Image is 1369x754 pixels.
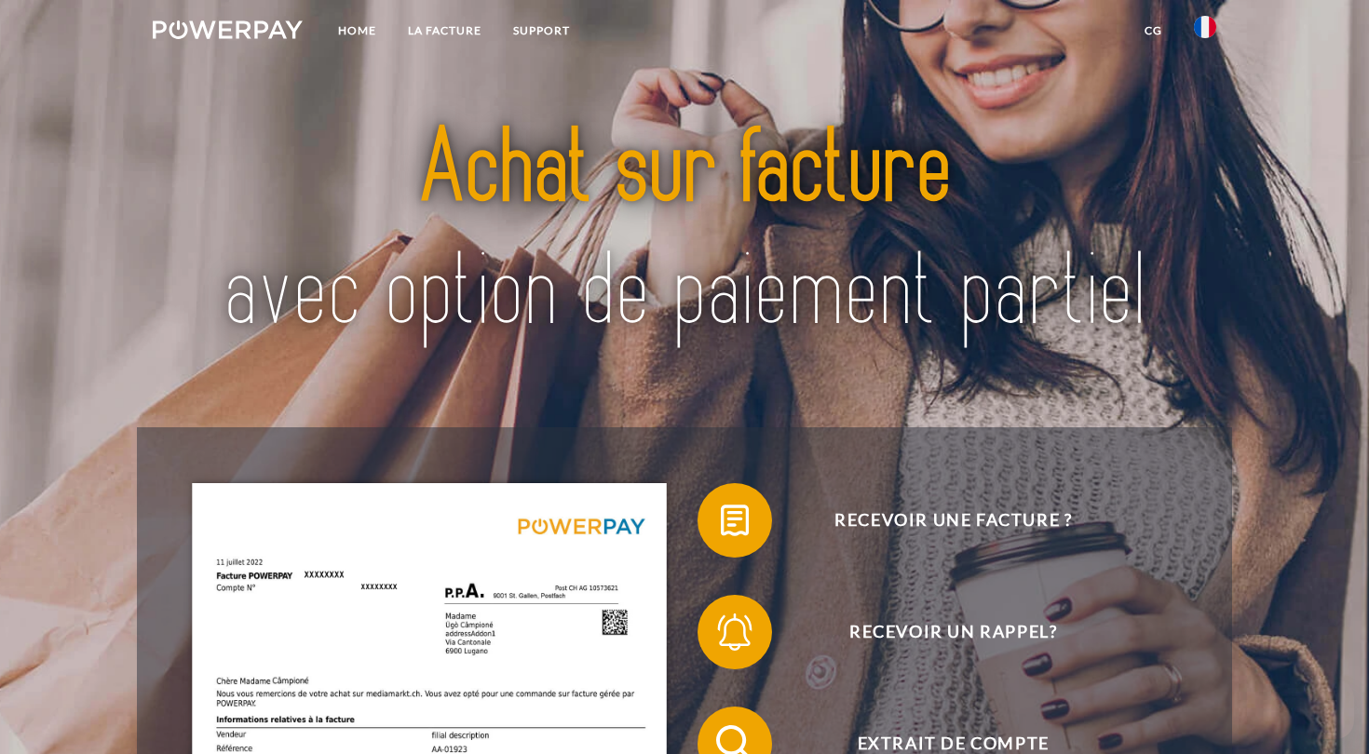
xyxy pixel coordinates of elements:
[392,14,497,47] a: LA FACTURE
[712,609,758,655] img: qb_bell.svg
[1294,680,1354,739] iframe: Bouton de lancement de la fenêtre de messagerie
[205,75,1164,387] img: title-powerpay_fr.svg
[725,595,1182,669] span: Recevoir un rappel?
[698,595,1182,669] button: Recevoir un rappel?
[698,483,1182,558] button: Recevoir une facture ?
[712,497,758,544] img: qb_bill.svg
[322,14,392,47] a: Home
[1194,16,1216,38] img: fr
[497,14,586,47] a: Support
[1129,14,1178,47] a: CG
[153,20,303,39] img: logo-powerpay-white.svg
[725,483,1182,558] span: Recevoir une facture ?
